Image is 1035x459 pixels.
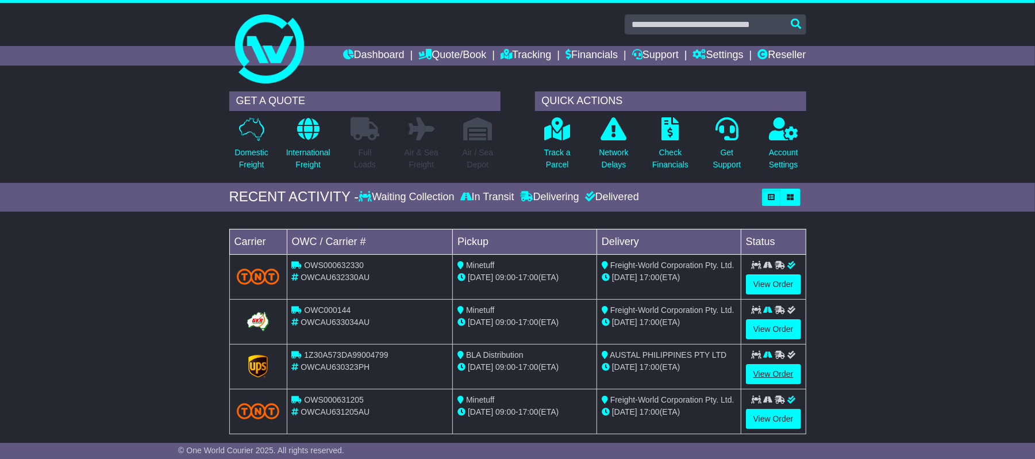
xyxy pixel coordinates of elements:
a: View Order [746,274,801,294]
p: International Freight [286,147,330,171]
span: OWCAU631205AU [301,407,370,416]
img: TNT_Domestic.png [237,403,280,419]
div: In Transit [457,191,517,204]
p: Account Settings [769,147,798,171]
p: Domestic Freight [234,147,268,171]
a: CheckFinancials [652,117,689,177]
a: Dashboard [343,46,405,66]
a: Quote/Book [418,46,486,66]
div: Delivering [517,191,582,204]
p: Get Support [713,147,741,171]
a: Track aParcel [544,117,571,177]
div: (ETA) [602,406,736,418]
span: Minetuff [466,261,495,270]
div: - (ETA) [457,361,592,373]
a: View Order [746,409,801,429]
div: GET A QUOTE [229,91,501,111]
a: Tracking [501,46,551,66]
a: GetSupport [712,117,741,177]
span: 09:00 [495,273,515,282]
span: 09:00 [495,407,515,416]
span: OWC000144 [304,305,351,315]
a: Support [632,46,679,66]
span: [DATE] [612,273,637,282]
a: InternationalFreight [286,117,331,177]
span: [DATE] [468,318,493,327]
div: RECENT ACTIVITY - [229,189,359,205]
span: Freight-World Corporation Pty. Ltd. [610,395,734,404]
div: Delivered [582,191,639,204]
div: (ETA) [602,361,736,373]
span: 17:00 [518,407,538,416]
p: Track a Parcel [544,147,571,171]
div: (ETA) [602,271,736,284]
span: OWCAU633034AU [301,318,370,327]
span: 1Z30A573DA99004799 [304,350,388,359]
span: OWCAU632330AU [301,273,370,282]
div: Waiting Collection [359,191,457,204]
a: Reseller [757,46,806,66]
span: [DATE] [468,362,493,372]
p: Air & Sea Freight [405,147,438,171]
td: Pickup [453,229,597,254]
div: - (ETA) [457,316,592,328]
span: 17:00 [640,273,660,282]
span: 09:00 [495,318,515,327]
span: [DATE] [468,273,493,282]
span: OWS000631205 [304,395,364,404]
span: Minetuff [466,305,495,315]
span: [DATE] [612,407,637,416]
span: AUSTAL PHILIPPINES PTY LTD [610,350,726,359]
p: Check Financials [652,147,688,171]
td: Delivery [597,229,741,254]
span: 17:00 [640,407,660,416]
p: Air / Sea Depot [463,147,494,171]
div: (ETA) [602,316,736,328]
span: Minetuff [466,395,495,404]
p: Full Loads [351,147,379,171]
a: AccountSettings [768,117,799,177]
a: Financials [565,46,618,66]
div: QUICK ACTIONS [535,91,806,111]
img: GetCarrierServiceLogo [248,355,268,378]
span: Freight-World Corporation Pty. Ltd. [610,305,734,315]
span: [DATE] [468,407,493,416]
img: GetCarrierServiceLogo [245,310,271,333]
td: Carrier [229,229,287,254]
span: 17:00 [518,273,538,282]
a: NetworkDelays [598,117,629,177]
span: 17:00 [518,362,538,372]
span: Freight-World Corporation Pty. Ltd. [610,261,734,270]
span: [DATE] [612,318,637,327]
span: OWCAU630323PH [301,362,370,372]
span: BLA Distribution [466,350,524,359]
a: View Order [746,364,801,384]
span: © One World Courier 2025. All rights reserved. [178,446,344,455]
span: 17:00 [640,318,660,327]
a: DomesticFreight [234,117,268,177]
td: OWC / Carrier # [287,229,453,254]
div: - (ETA) [457,271,592,284]
span: 09:00 [495,362,515,372]
span: OWS000632330 [304,261,364,270]
a: View Order [746,319,801,339]
span: [DATE] [612,362,637,372]
img: TNT_Domestic.png [237,269,280,284]
div: - (ETA) [457,406,592,418]
span: 17:00 [518,318,538,327]
p: Network Delays [599,147,628,171]
span: 17:00 [640,362,660,372]
a: Settings [693,46,744,66]
td: Status [741,229,806,254]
